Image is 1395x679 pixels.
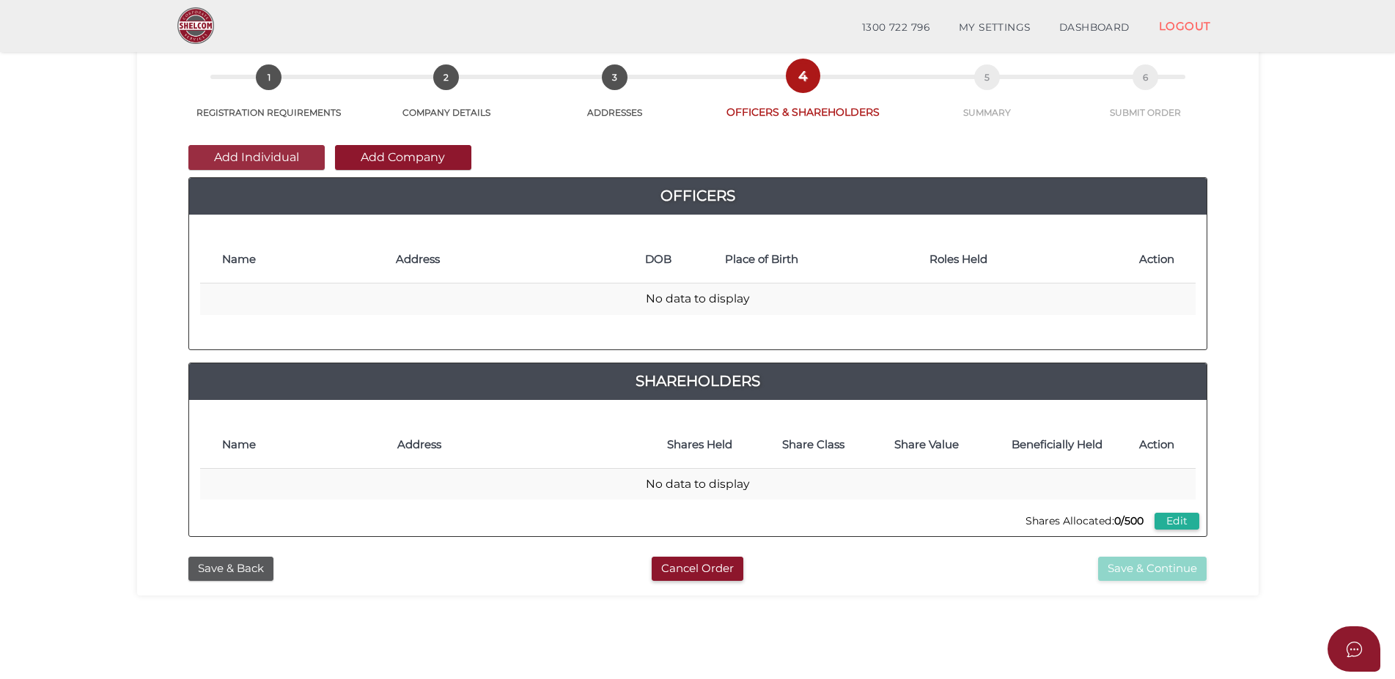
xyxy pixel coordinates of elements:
h4: Share Value [877,439,975,451]
h4: DOB [645,253,711,266]
a: 2COMPANY DETAILS [364,81,529,119]
td: No data to display [200,283,1196,315]
button: Add Company [335,145,471,170]
button: Cancel Order [652,557,743,581]
span: Shares Allocated: [1022,511,1147,531]
h4: Action [1139,439,1188,451]
span: 6 [1133,64,1158,90]
span: 3 [602,64,627,90]
h4: Place of Birth [725,253,914,266]
h4: Name [222,439,383,451]
h4: Shares Held [650,439,749,451]
a: 1REGISTRATION REQUIREMENTS [174,81,364,119]
a: DASHBOARD [1045,13,1144,42]
span: 5 [974,64,1000,90]
h4: Share Class [764,439,862,451]
a: MY SETTINGS [944,13,1045,42]
td: No data to display [200,469,1196,500]
button: Save & Back [188,557,273,581]
span: 1 [256,64,281,90]
a: Officers [189,184,1207,207]
h4: Name [222,253,381,266]
button: Add Individual [188,145,325,170]
a: 6SUBMIT ORDER [1070,81,1221,119]
h4: Action [1139,253,1188,266]
span: 4 [790,63,816,89]
h4: Roles Held [930,253,1125,266]
button: Save & Continue [1098,557,1207,581]
a: 5SUMMARY [905,81,1070,119]
h4: Address [396,253,630,266]
button: Open asap [1328,626,1380,672]
a: 3ADDRESSES [529,81,700,119]
h4: Address [397,439,635,451]
a: LOGOUT [1144,11,1226,41]
span: 2 [433,64,459,90]
a: 1300 722 796 [847,13,944,42]
b: 0/500 [1114,514,1144,527]
h4: Beneficially Held [990,439,1125,451]
a: 4OFFICERS & SHAREHOLDERS [700,79,905,119]
a: Shareholders [189,369,1207,393]
button: Edit [1155,513,1199,530]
